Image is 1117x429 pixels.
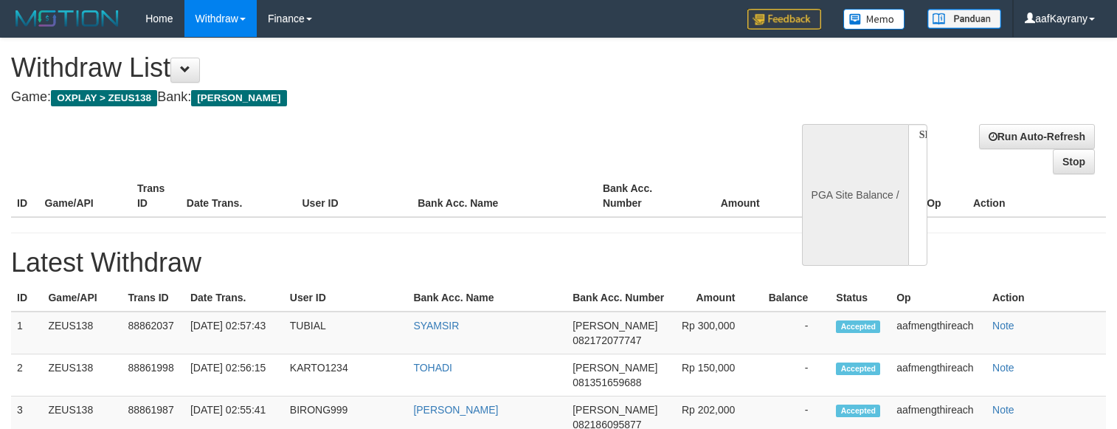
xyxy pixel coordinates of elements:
[284,284,408,312] th: User ID
[671,354,758,397] td: Rp 150,000
[1053,149,1095,174] a: Stop
[181,175,297,217] th: Date Trans.
[184,354,284,397] td: [DATE] 02:56:15
[921,175,967,217] th: Op
[891,312,986,354] td: aafmengthireach
[11,7,123,30] img: MOTION_logo.png
[122,312,184,354] td: 88862037
[42,284,122,312] th: Game/API
[11,284,42,312] th: ID
[297,175,412,217] th: User ID
[407,284,567,312] th: Bank Acc. Name
[843,9,905,30] img: Button%20Memo.svg
[992,404,1014,416] a: Note
[284,354,408,397] td: KARTO1234
[979,124,1095,149] a: Run Auto-Refresh
[11,53,730,83] h1: Withdraw List
[573,404,657,416] span: [PERSON_NAME]
[573,320,657,332] span: [PERSON_NAME]
[413,320,459,332] a: SYAMSIR
[891,354,986,397] td: aafmengthireach
[11,90,730,105] h4: Game: Bank:
[757,312,830,354] td: -
[927,9,1001,29] img: panduan.png
[567,284,671,312] th: Bank Acc. Number
[122,284,184,312] th: Trans ID
[42,354,122,397] td: ZEUS138
[284,312,408,354] td: TUBIAL
[802,124,908,266] div: PGA Site Balance /
[122,354,184,397] td: 88861998
[184,284,284,312] th: Date Trans.
[782,175,867,217] th: Balance
[986,284,1106,312] th: Action
[573,377,641,388] span: 081351659688
[51,90,157,106] span: OXPLAY > ZEUS138
[671,284,758,312] th: Amount
[992,362,1014,374] a: Note
[11,312,42,354] td: 1
[573,334,641,346] span: 082172077747
[11,175,39,217] th: ID
[39,175,131,217] th: Game/API
[184,312,284,354] td: [DATE] 02:57:43
[11,248,1106,278] h1: Latest Withdraw
[573,362,657,374] span: [PERSON_NAME]
[967,175,1106,217] th: Action
[757,284,830,312] th: Balance
[191,90,286,106] span: [PERSON_NAME]
[689,175,781,217] th: Amount
[671,312,758,354] td: Rp 300,000
[42,312,122,354] td: ZEUS138
[836,405,880,417] span: Accepted
[413,404,498,416] a: [PERSON_NAME]
[412,175,597,217] th: Bank Acc. Name
[757,354,830,397] td: -
[836,363,880,375] span: Accepted
[597,175,689,217] th: Bank Acc. Number
[891,284,986,312] th: Op
[131,175,181,217] th: Trans ID
[836,320,880,333] span: Accepted
[413,362,452,374] a: TOHADI
[830,284,891,312] th: Status
[11,354,42,397] td: 2
[747,9,821,30] img: Feedback.jpg
[992,320,1014,332] a: Note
